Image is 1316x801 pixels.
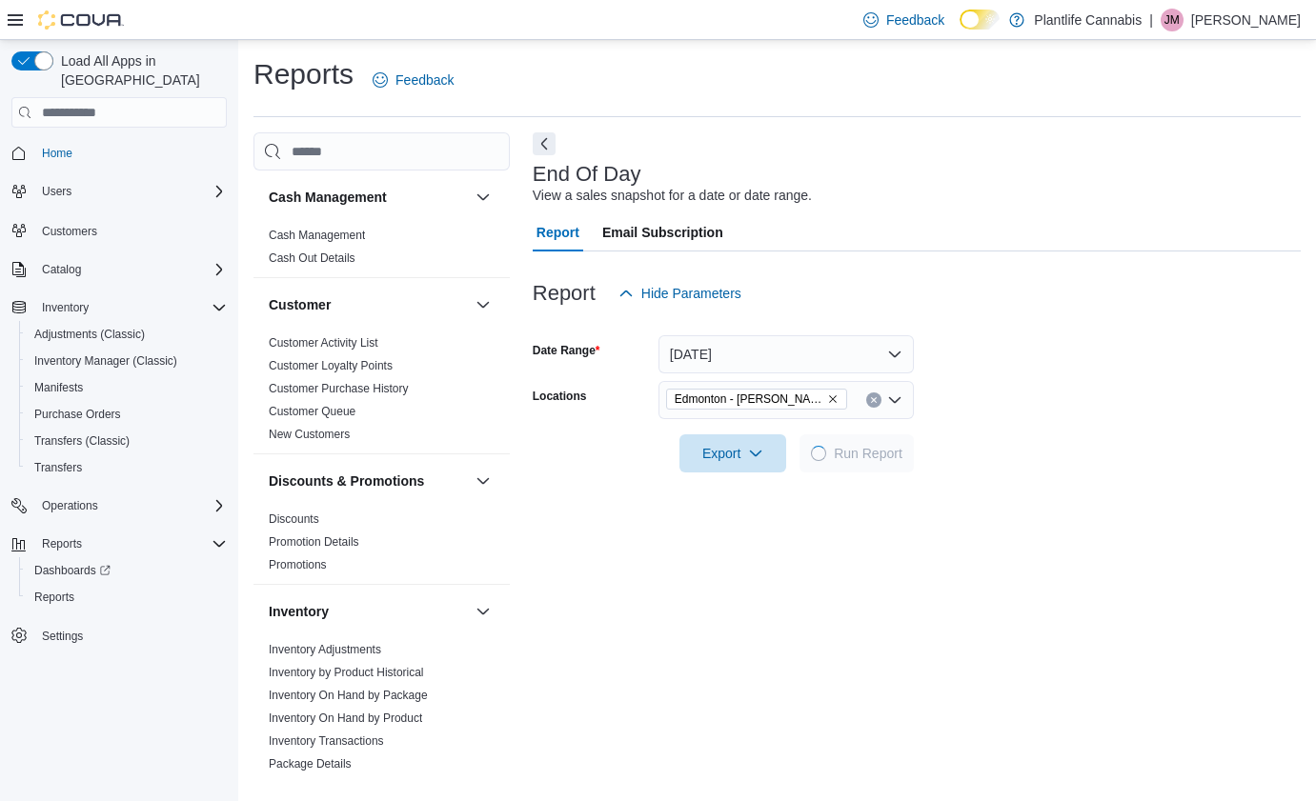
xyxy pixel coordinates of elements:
p: | [1149,9,1153,31]
button: Catalog [4,256,234,283]
div: Customer [253,331,510,453]
button: Settings [4,622,234,650]
span: Manifests [34,380,83,395]
a: Inventory by Product Historical [269,666,424,679]
span: Reports [34,590,74,605]
span: Hide Parameters [641,284,741,303]
span: Discounts [269,511,319,527]
span: Report [537,213,579,251]
button: Open list of options [887,392,902,408]
a: Settings [34,625,91,648]
span: Reports [42,536,82,551]
button: Customer [472,293,495,316]
h3: End Of Day [533,163,641,186]
button: LoadingRun Report [800,434,914,472]
span: Adjustments (Classic) [27,323,227,346]
span: Promotion Details [269,534,359,550]
a: Customer Purchase History [269,382,409,395]
a: Feedback [365,61,461,99]
input: Dark Mode [960,10,1000,30]
span: Reports [27,586,227,609]
button: Users [34,180,79,203]
button: Adjustments (Classic) [19,321,234,348]
button: Users [4,178,234,205]
span: Customer Queue [269,404,355,419]
span: Adjustments (Classic) [34,327,145,342]
span: Settings [34,624,227,648]
button: Discounts & Promotions [472,470,495,492]
span: Edmonton - Terra Losa [666,389,847,410]
span: Users [34,180,227,203]
span: Dashboards [34,563,111,578]
span: Customer Purchase History [269,381,409,396]
a: Inventory Manager (Classic) [27,350,185,372]
button: Inventory Manager (Classic) [19,348,234,374]
span: Edmonton - [PERSON_NAME] [675,390,823,409]
span: Package Details [269,756,352,771]
span: Promotions [269,557,327,572]
a: Home [34,142,80,165]
a: Discounts [269,512,319,526]
label: Date Range [533,343,600,358]
span: Inventory [34,296,227,319]
span: Load All Apps in [GEOGRAPHIC_DATA] [53,51,227,90]
button: Inventory [269,602,468,621]
span: Inventory On Hand by Package [269,688,428,703]
span: Users [42,184,71,199]
a: Promotion Details [269,535,359,549]
button: Clear input [866,392,881,408]
span: JM [1164,9,1180,31]
span: Transfers (Classic) [34,433,130,449]
p: [PERSON_NAME] [1191,9,1301,31]
span: Transfers [27,456,227,479]
span: Transfers (Classic) [27,430,227,452]
span: Cash Out Details [269,250,355,266]
a: Inventory Transactions [269,734,384,748]
span: Operations [42,498,98,513]
span: Customers [34,218,227,242]
span: Catalog [34,258,227,281]
span: Manifests [27,376,227,399]
span: Cash Management [269,228,365,243]
button: Home [4,139,234,167]
span: Inventory Manager (Classic) [34,353,177,369]
button: Export [679,434,786,472]
span: Settings [42,629,83,644]
span: Inventory Adjustments [269,642,381,657]
a: Manifests [27,376,91,399]
a: Dashboards [27,559,118,582]
h1: Reports [253,55,354,93]
div: Cash Management [253,224,510,277]
button: Inventory [472,600,495,623]
a: Adjustments (Classic) [27,323,152,346]
button: Manifests [19,374,234,401]
a: Reports [27,586,82,609]
span: Inventory Transactions [269,733,384,749]
span: Transfers [34,460,82,475]
label: Locations [533,389,587,404]
span: Customer Loyalty Points [269,358,393,373]
a: Feedback [856,1,952,39]
span: Reports [34,532,227,555]
span: Customer Activity List [269,335,378,350]
a: Cash Management [269,229,365,242]
button: Reports [4,531,234,557]
a: New Customers [269,428,350,441]
span: Dashboards [27,559,227,582]
a: Customer Queue [269,405,355,418]
a: Cash Out Details [269,251,355,265]
span: Feedback [886,10,944,30]
span: New Customers [269,427,350,442]
span: Inventory [42,300,89,315]
a: Inventory Adjustments [269,643,381,656]
button: Operations [4,492,234,519]
button: Customers [4,216,234,244]
a: Inventory On Hand by Package [269,689,428,702]
button: Next [533,132,556,155]
a: Customer Activity List [269,336,378,350]
button: [DATE] [658,335,914,373]
button: Cash Management [269,188,468,207]
button: Operations [34,494,106,517]
button: Remove Edmonton - Terra Losa from selection in this group [827,393,839,405]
